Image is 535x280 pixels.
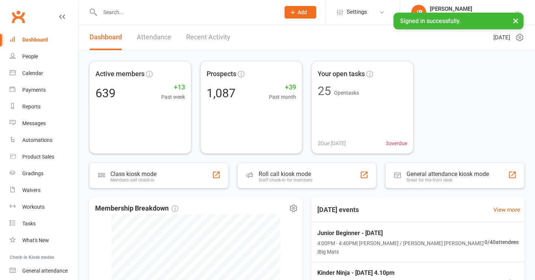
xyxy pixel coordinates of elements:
span: +13 [161,82,185,93]
a: Workouts [10,199,78,215]
span: 3 overdue [386,139,407,147]
span: Active members [95,69,145,79]
a: Attendance [137,25,171,50]
div: General attendance kiosk mode [406,170,489,178]
a: People [10,48,78,65]
span: 2 Due [DATE] [318,139,346,147]
input: Search... [98,7,275,17]
div: Dashboard [22,37,48,43]
a: Gradings [10,165,78,182]
a: Payments [10,82,78,98]
span: +39 [269,82,296,93]
div: 639 [95,87,116,99]
span: Your open tasks [318,69,365,79]
div: Great for the front desk [406,178,489,183]
div: Calendar [22,70,43,76]
div: General attendance [22,268,68,274]
div: Automations [22,137,52,143]
a: Tasks [10,215,78,232]
div: Gradings [22,170,43,176]
button: × [509,13,522,29]
span: Past month [269,93,296,101]
span: Junior Beginner - [DATE] [317,228,484,238]
span: 4:00PM - 4:40PM | [PERSON_NAME] / [PERSON_NAME] [PERSON_NAME] | Big Mats [317,239,484,256]
a: Clubworx [9,7,27,26]
span: Past week [161,93,185,101]
div: Kando Martial Arts [PERSON_NAME] [430,12,514,19]
a: Automations [10,132,78,149]
div: Class kiosk mode [110,170,156,178]
span: Membership Breakdown [95,203,178,214]
a: General attendance kiosk mode [10,263,78,279]
span: 0 / 40 attendees [484,238,519,246]
div: Members self check-in [110,178,156,183]
div: What's New [22,237,49,243]
span: Settings [347,4,367,20]
div: 25 [318,85,331,97]
a: Recent Activity [186,25,230,50]
a: Product Sales [10,149,78,165]
a: What's New [10,232,78,249]
div: Roll call kiosk mode [259,170,312,178]
a: Messages [10,115,78,132]
span: Prospects [207,69,236,79]
div: People [22,53,38,59]
div: Product Sales [22,154,54,160]
div: JB [411,5,426,20]
a: Dashboard [10,32,78,48]
button: Add [285,6,316,19]
div: Payments [22,87,46,93]
a: Calendar [10,65,78,82]
span: Signed in successfully. [400,17,461,25]
a: Waivers [10,182,78,199]
span: Open tasks [334,90,359,96]
h3: [DATE] events [311,203,365,216]
div: Messages [22,120,46,126]
div: Tasks [22,221,36,227]
span: Add [298,9,307,15]
span: [DATE] [493,33,510,42]
div: Staff check-in for members [259,178,312,183]
div: Reports [22,104,40,110]
div: Waivers [22,187,40,193]
div: [PERSON_NAME] [430,6,514,12]
div: 1,087 [207,87,236,99]
a: View more [493,205,520,214]
span: Kinder Ninja - [DATE] 4.10pm [317,268,484,278]
a: Dashboard [90,25,122,50]
a: Reports [10,98,78,115]
div: Workouts [22,204,45,210]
